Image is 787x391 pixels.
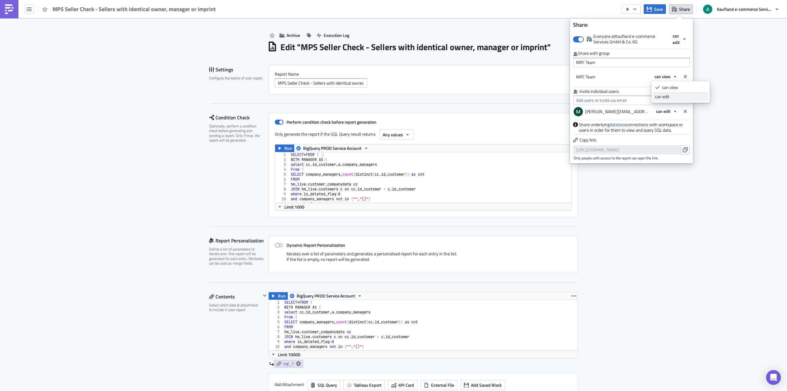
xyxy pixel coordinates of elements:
[275,203,306,210] button: Limit 1000
[283,361,294,366] span: sql_1
[209,65,268,74] div: Settings
[275,167,290,172] div: 4
[2,9,294,14] p: Hi everyone,
[269,351,303,358] button: Limit 10000
[261,292,268,299] button: Hide content
[280,42,551,53] h1: Edit " MPS Seller Check - Sellers with identical owner, manager or imprint "
[644,4,666,14] button: Save
[269,329,283,334] div: 7
[654,6,663,12] span: Save
[269,320,283,325] div: 5
[573,34,670,45] label: Everyone at Kaufland e-commerce Services GmbH & Co. KG
[653,106,681,116] button: can edit
[275,192,290,197] div: 9
[388,380,417,390] button: KPI Card
[275,162,290,167] div: 3
[278,292,286,300] span: Run
[287,242,345,248] strong: Dynamic Report Personalization
[766,370,781,385] div: Open Intercom Messenger
[209,236,268,245] div: Report Personalization
[573,89,690,94] label: Invite individual users:
[573,106,583,117] img: Avatar
[421,380,457,390] button: External File
[209,113,268,122] div: Condition Check
[269,325,283,329] div: 6
[579,122,690,133] span: Share underlying connections with workspace or users in order for them to view and query SQL data.
[655,73,670,80] span: can view
[574,156,690,160] span: Only people with access to the report can open the link.
[287,32,300,38] span: Archive
[284,204,304,210] span: Limit 1000
[275,145,294,152] button: Run
[307,380,340,390] button: SQL Query
[471,382,502,388] span: Add Saved Block
[275,187,290,192] div: 8
[275,71,571,77] label: Report Nam﻿e
[275,380,304,389] label: Add Attachment
[610,121,626,128] a: database
[656,108,670,114] span: can edit
[269,344,283,349] div: 10
[209,247,264,266] div: Define a list of parameters to iterate over. One report will be generated for each entry. Attribu...
[269,305,283,310] div: 2
[269,315,283,320] div: 4
[275,172,290,177] div: 5
[275,251,571,267] div: Iterates over a list of parameters and generates a personalised report for each entry in the list...
[673,33,680,46] span: can edit
[383,131,403,138] span: Any values
[275,201,290,206] div: 11
[294,145,371,152] button: BigQuery PROD Service Account
[275,152,290,157] div: 1
[2,2,294,7] p: seller check required for legal reasons
[679,6,690,12] span: Share
[324,32,349,38] span: Execution Log
[269,349,283,354] div: 11
[275,177,290,182] div: 6
[318,382,337,388] span: SQL Query
[702,4,713,14] img: Avatar
[431,382,454,388] span: External File
[53,6,216,13] span: MPS Seller Check - Sellers with identical owner, manager or imprint
[651,72,681,81] button: can view
[269,334,283,339] div: 8
[461,380,505,390] button: Add Saved Block
[398,382,414,388] span: KPI Card
[354,382,382,388] span: Tableau Export
[573,72,595,82] div: MPC Team
[379,130,413,140] button: Any values
[343,380,385,390] button: Tableau Export
[275,157,290,162] div: 2
[274,360,303,367] a: sql_1
[287,119,377,125] strong: Perform condition check before report generation
[314,30,352,40] button: Execution Log
[573,50,690,56] div: Share with group:
[2,2,294,26] body: Rich Text Area. Press ALT-0 for help.
[573,58,690,67] input: Search for group
[699,2,782,16] button: Kaufland e-commerce Services GmbH & Co. KG
[2,16,294,26] p: the following sellers submitted [DATE] and need to be checked regarding their beneficial owner, c...
[269,310,283,315] div: 3
[582,106,648,117] div: [PERSON_NAME][EMAIL_ADDRESS][PERSON_NAME][DOMAIN_NAME]
[209,76,264,80] div: Configure the basics of your report.
[4,4,14,14] img: PushMetrics
[269,292,288,300] button: Run
[269,300,283,305] div: 1
[276,30,303,40] button: Archive
[275,130,376,139] label: Only generate the report if the SQL Query result returns
[303,145,362,152] span: BigQuery PROD Service Account
[573,96,690,105] input: Add users or invite via em ail
[717,6,772,12] span: Kaufland e-commerce Services GmbH & Co. KG
[269,339,283,344] div: 9
[284,145,292,152] span: Run
[570,22,693,28] h4: Share:
[209,292,261,301] div: Contents
[278,351,300,358] span: Limit 10000
[209,303,261,312] div: Select which data & attachment to include in your report.
[287,292,364,300] button: BigQuery PROD Service Account
[209,124,264,143] div: Optionally, perform a condition check before generating and sending a report. Only if true, the r...
[670,31,690,47] button: can edit
[275,197,290,201] div: 10
[573,136,690,144] p: Copy link:
[669,4,693,14] button: Share
[297,292,355,300] span: BigQuery PROD Service Account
